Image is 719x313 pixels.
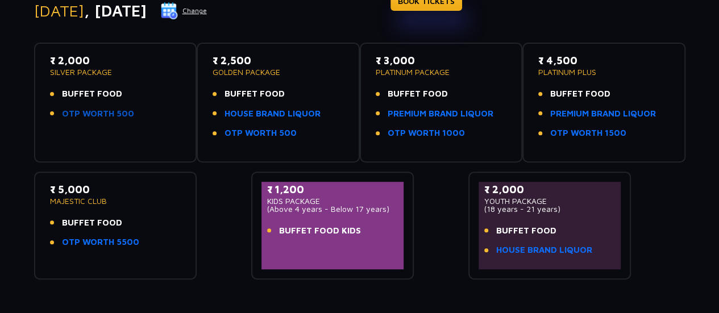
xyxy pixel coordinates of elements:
[50,197,181,205] p: MAJESTIC CLUB
[376,68,507,76] p: PLATINUM PACKAGE
[279,224,361,237] span: BUFFET FOOD KIDS
[376,53,507,68] p: ₹ 3,000
[50,68,181,76] p: SILVER PACKAGE
[62,236,139,249] a: OTP WORTH 5500
[388,107,493,120] a: PREMIUM BRAND LIQUOR
[213,68,344,76] p: GOLDEN PACKAGE
[62,216,122,229] span: BUFFET FOOD
[50,182,181,197] p: ₹ 5,000
[388,87,448,101] span: BUFFET FOOD
[550,87,610,101] span: BUFFET FOOD
[267,182,398,197] p: ₹ 1,200
[213,53,344,68] p: ₹ 2,500
[538,68,670,76] p: PLATINUM PLUS
[388,127,465,140] a: OTP WORTH 1000
[484,197,616,205] p: YOUTH PACKAGE
[225,107,321,120] a: HOUSE BRAND LIQUOR
[160,2,207,20] button: Change
[550,107,656,120] a: PREMIUM BRAND LIQUOR
[538,53,670,68] p: ₹ 4,500
[225,87,285,101] span: BUFFET FOOD
[484,182,616,197] p: ₹ 2,000
[496,224,556,237] span: BUFFET FOOD
[496,244,592,257] a: HOUSE BRAND LIQUOR
[62,107,134,120] a: OTP WORTH 500
[267,205,398,213] p: (Above 4 years - Below 17 years)
[84,1,147,20] span: , [DATE]
[267,197,398,205] p: KIDS PACKAGE
[62,87,122,101] span: BUFFET FOOD
[484,205,616,213] p: (18 years - 21 years)
[50,53,181,68] p: ₹ 2,000
[34,1,84,20] span: [DATE]
[550,127,626,140] a: OTP WORTH 1500
[225,127,297,140] a: OTP WORTH 500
